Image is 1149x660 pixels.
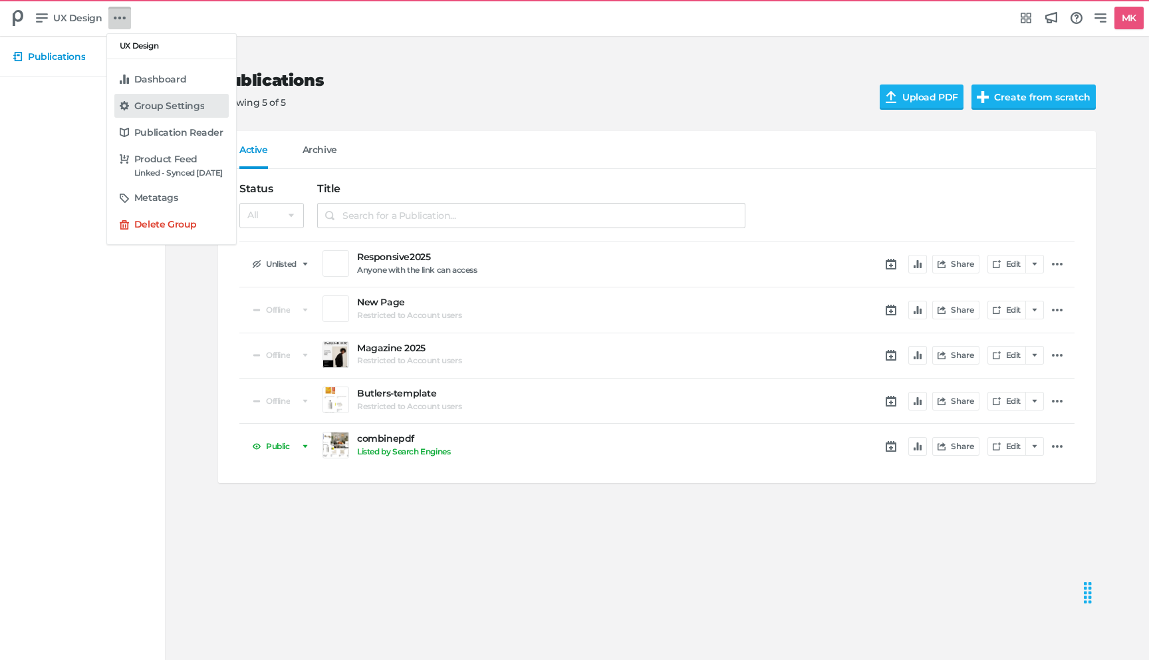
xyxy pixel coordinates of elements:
[114,120,229,144] a: Publication Reader
[114,186,229,210] a: Metatags
[114,67,229,91] a: Dashboard
[134,154,197,165] h5: Product Feed
[134,192,178,204] h5: Metatags
[120,41,223,51] h6: UX Design
[114,147,229,183] a: Product FeedLinked - Synced [DATE]
[1083,560,1149,623] iframe: Chat Widget
[1077,573,1098,613] div: Drag
[134,74,186,85] h5: Dashboard
[114,94,229,118] a: Group Settings
[134,127,223,138] h5: Publication Reader
[134,100,204,112] h5: Group Settings
[134,168,223,178] div: Linked - Synced [DATE]
[134,219,197,230] h5: Delete Group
